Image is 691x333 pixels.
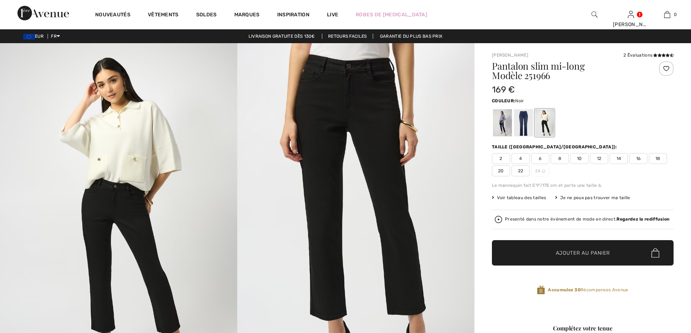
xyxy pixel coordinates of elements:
img: Mon panier [664,10,670,19]
img: recherche [591,10,598,19]
div: Bleu Denim Foncé [493,109,512,136]
a: Soldes [196,12,217,19]
a: 0 [649,10,685,19]
span: 12 [590,153,608,164]
img: Euro [23,34,35,40]
a: Se connecter [628,11,634,18]
div: Taille ([GEOGRAPHIC_DATA]/[GEOGRAPHIC_DATA]): [492,144,619,150]
img: 1ère Avenue [17,6,69,20]
iframe: Ouvre un widget dans lequel vous pouvez chatter avec l’un de nos agents [645,279,684,297]
span: 169 € [492,85,515,95]
span: Couleur: [492,98,515,103]
button: Ajouter au panier [492,240,674,266]
strong: Regardez la rediffusion [617,217,670,222]
span: 2 [492,153,510,164]
img: Mes infos [628,10,634,19]
span: 22 [512,165,530,176]
div: 2 Évaluations [623,52,674,58]
span: FR [51,34,60,39]
a: [PERSON_NAME] [492,53,528,58]
img: ring-m.svg [542,169,545,173]
span: 18 [649,153,667,164]
a: Livraison gratuite dès 130€ [243,34,321,39]
img: Bag.svg [651,248,659,258]
a: Live [327,11,338,18]
span: 16 [629,153,647,164]
span: 6 [531,153,549,164]
span: Voir tableau des tailles [492,194,546,201]
h1: Pantalon slim mi-long Modèle 251966 [492,61,643,80]
div: Bleu moyen denim [514,109,533,136]
div: [PERSON_NAME] [613,21,648,28]
div: Je ne peux pas trouver ma taille [555,194,630,201]
div: Complétez votre tenue [492,324,674,333]
span: Récompenses Avenue [548,287,628,293]
span: Inspiration [277,12,310,19]
span: Ajouter au panier [556,249,610,257]
span: 4 [512,153,530,164]
span: 0 [674,11,677,18]
span: 14 [610,153,628,164]
span: 8 [551,153,569,164]
img: Récompenses Avenue [537,285,545,295]
a: Robes de [MEDICAL_DATA] [356,11,427,18]
a: Nouveautés [95,12,130,19]
img: Regardez la rediffusion [495,216,502,223]
span: EUR [23,34,47,39]
a: Marques [234,12,260,19]
div: Presenté dans notre événement de mode en direct. [505,217,670,222]
span: 24 [531,165,549,176]
strong: Accumulez 30 [548,287,581,292]
span: 20 [492,165,510,176]
span: 10 [570,153,589,164]
div: Le mannequin fait 5'9"/175 cm et porte une taille 6. [492,182,674,189]
div: Noir [535,109,554,136]
a: Retours faciles [322,34,373,39]
a: Vêtements [148,12,179,19]
span: Noir [515,98,524,103]
a: Garantie du plus bas prix [374,34,449,39]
